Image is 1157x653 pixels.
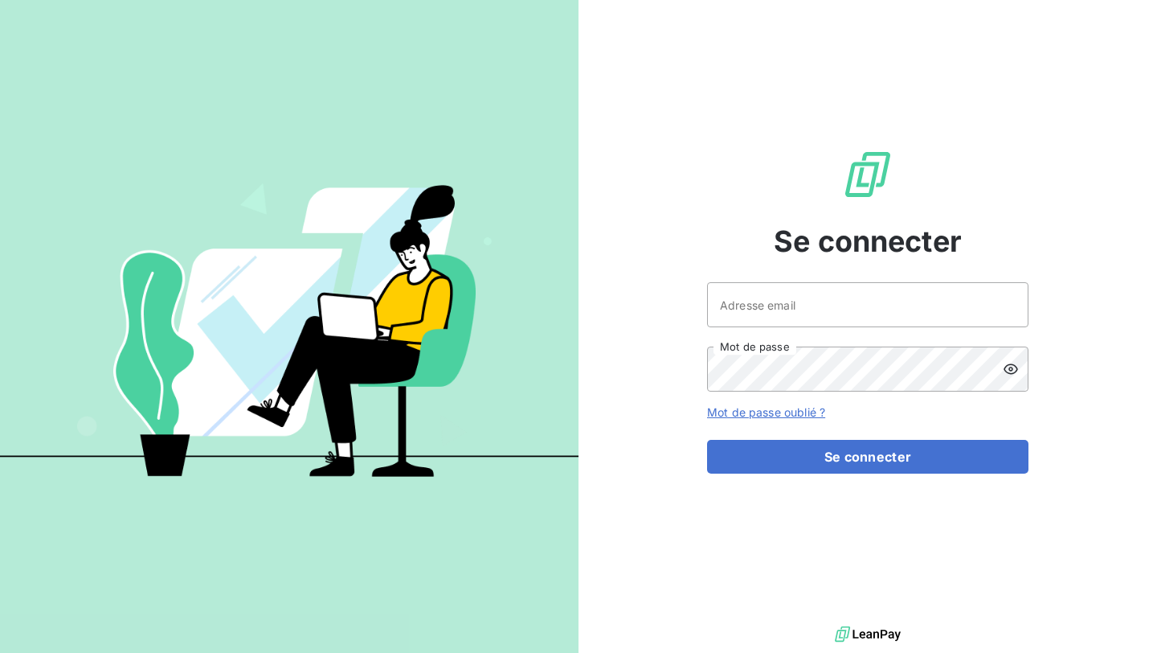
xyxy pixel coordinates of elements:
[707,282,1028,327] input: placeholder
[774,220,962,263] span: Se connecter
[707,440,1028,474] button: Se connecter
[835,622,901,647] img: logo
[707,405,825,419] a: Mot de passe oublié ?
[842,149,893,200] img: Logo LeanPay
